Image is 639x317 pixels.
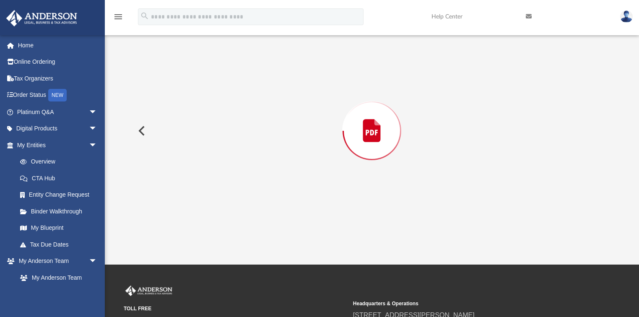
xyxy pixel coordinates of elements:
a: My Anderson Teamarrow_drop_down [6,253,106,270]
a: Order StatusNEW [6,87,110,104]
a: Overview [12,153,110,170]
img: Anderson Advisors Platinum Portal [4,10,80,26]
a: My Blueprint [12,220,106,236]
a: Online Ordering [6,54,110,70]
span: arrow_drop_down [89,120,106,138]
span: arrow_drop_down [89,104,106,121]
a: Entity Change Request [12,187,110,203]
a: My Anderson Team [12,269,101,286]
button: Previous File [132,119,150,143]
a: Home [6,37,110,54]
span: arrow_drop_down [89,253,106,270]
small: Headquarters & Operations [353,300,577,307]
img: User Pic [620,10,633,23]
img: Anderson Advisors Platinum Portal [124,286,174,296]
a: Binder Walkthrough [12,203,110,220]
div: NEW [48,89,67,101]
i: search [140,11,149,21]
a: Tax Due Dates [12,236,110,253]
a: My Entitiesarrow_drop_down [6,137,110,153]
div: Preview [132,0,613,239]
a: CTA Hub [12,170,110,187]
a: Anderson System [12,286,106,303]
a: Digital Productsarrow_drop_down [6,120,110,137]
a: Tax Organizers [6,70,110,87]
span: arrow_drop_down [89,137,106,154]
small: TOLL FREE [124,305,347,312]
a: Platinum Q&Aarrow_drop_down [6,104,110,120]
a: menu [113,16,123,22]
i: menu [113,12,123,22]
